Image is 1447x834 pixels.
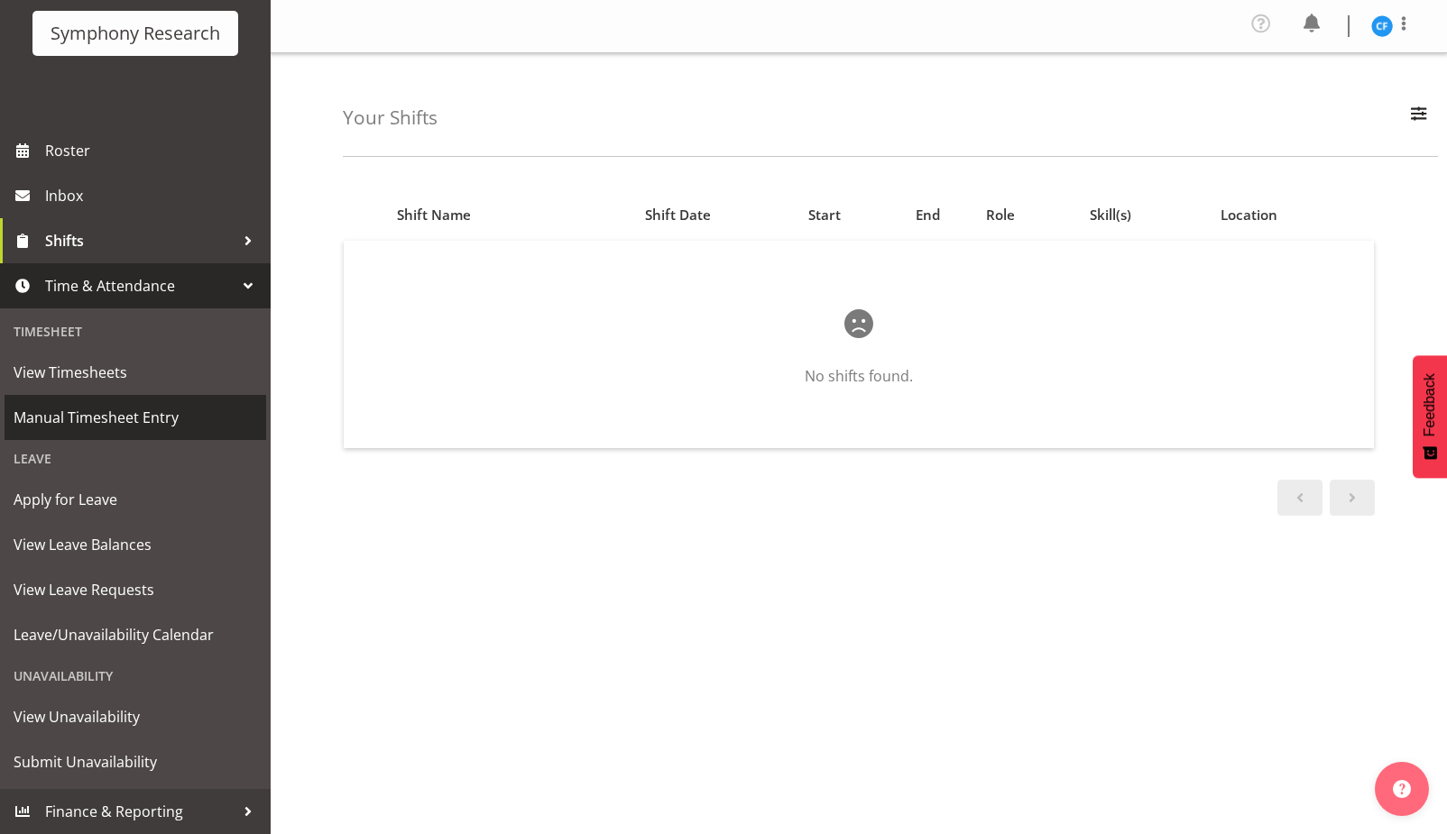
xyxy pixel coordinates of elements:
[14,531,257,558] span: View Leave Balances
[1371,15,1393,37] img: casey-faumuina11857.jpg
[986,205,1070,225] div: Role
[51,20,220,47] div: Symphony Research
[5,395,266,440] a: Manual Timesheet Entry
[5,567,266,612] a: View Leave Requests
[1090,205,1200,225] div: Skill(s)
[891,205,965,225] div: End
[5,313,266,350] div: Timesheet
[14,621,257,648] span: Leave/Unavailability Calendar
[5,440,266,477] div: Leave
[1413,355,1447,478] button: Feedback - Show survey
[5,612,266,657] a: Leave/Unavailability Calendar
[14,359,257,386] span: View Timesheets
[45,227,235,254] span: Shifts
[5,522,266,567] a: View Leave Balances
[45,137,262,164] span: Roster
[1422,373,1438,436] span: Feedback
[597,205,759,225] div: Shift Date
[5,694,266,739] a: View Unavailability
[779,205,871,225] div: Start
[1393,780,1411,798] img: help-xxl-2.png
[14,703,257,730] span: View Unavailability
[5,657,266,694] div: Unavailability
[5,739,266,784] a: Submit Unavailability
[14,404,257,431] span: Manual Timesheet Entry
[5,477,266,522] a: Apply for Leave
[397,205,576,225] div: Shift Name
[14,486,257,513] span: Apply for Leave
[343,107,438,128] h4: Your Shifts
[45,272,235,299] span: Time & Attendance
[1221,205,1363,225] div: Location
[14,748,257,775] span: Submit Unavailability
[45,182,262,209] span: Inbox
[1400,98,1438,138] button: Filter Employees
[14,576,257,603] span: View Leave Requests
[401,365,1316,387] p: No shifts found.
[45,798,235,825] span: Finance & Reporting
[5,350,266,395] a: View Timesheets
